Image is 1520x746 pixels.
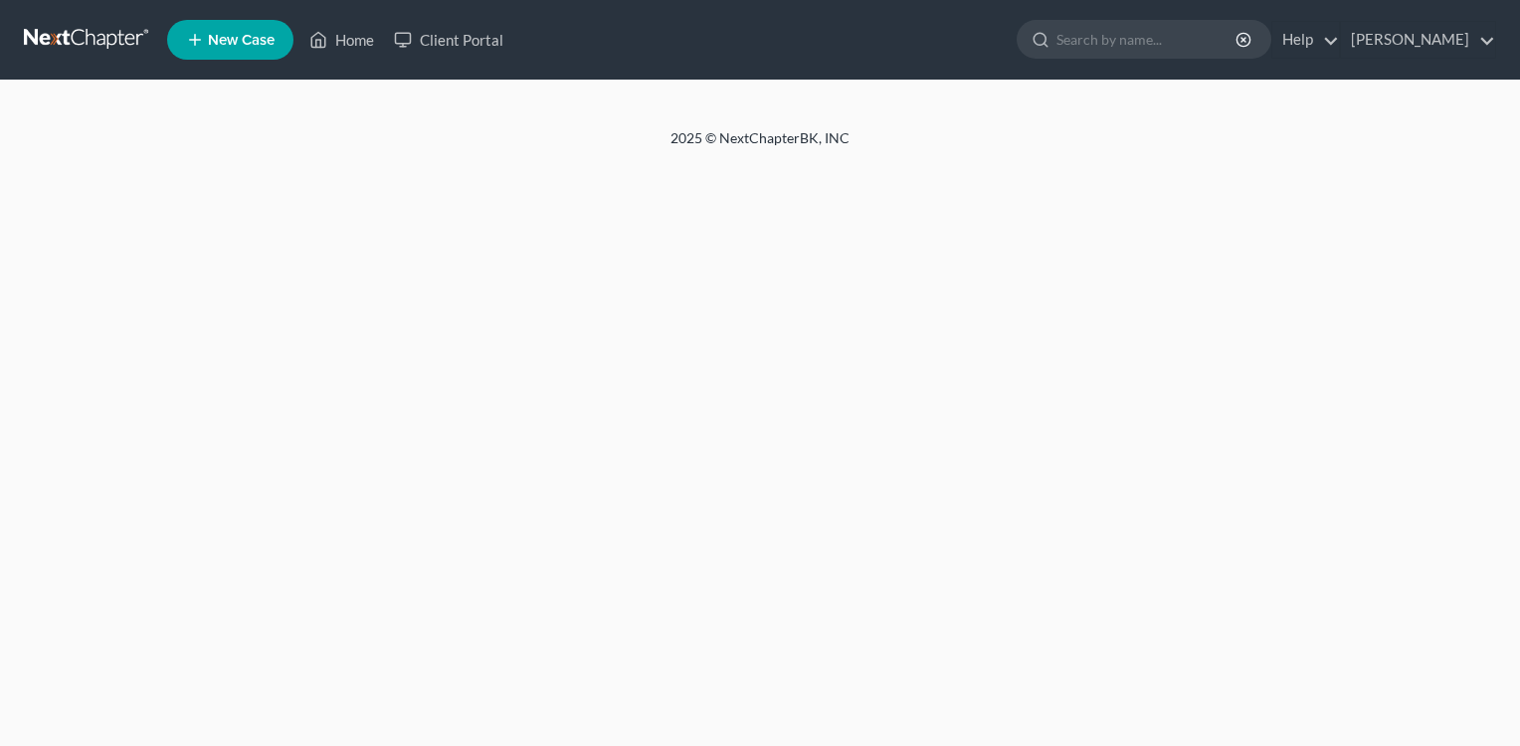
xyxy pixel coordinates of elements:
div: 2025 © NextChapterBK, INC [193,128,1327,164]
a: [PERSON_NAME] [1341,22,1495,58]
a: Help [1272,22,1339,58]
a: Home [299,22,384,58]
input: Search by name... [1056,21,1238,58]
span: New Case [208,33,275,48]
a: Client Portal [384,22,513,58]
